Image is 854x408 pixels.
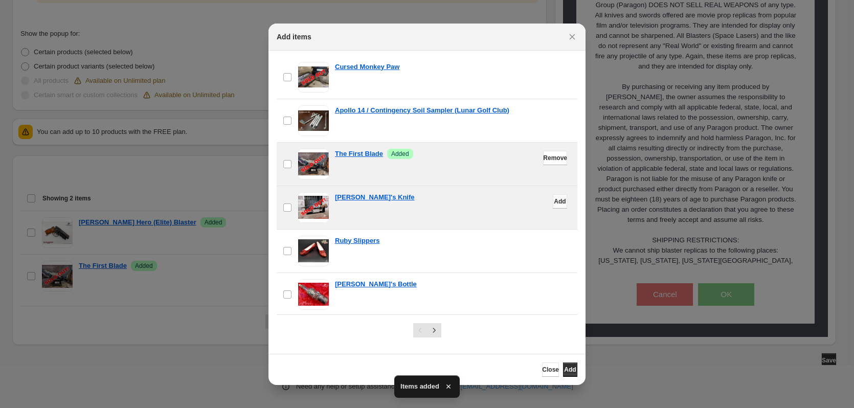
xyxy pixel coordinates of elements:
button: Add [553,194,567,209]
h2: Add items [277,32,311,42]
button: Add [563,362,577,377]
a: [PERSON_NAME]'s Knife [335,192,415,202]
span: Add [554,197,566,206]
a: Cursed Monkey Paw [335,62,399,72]
span: Remove [543,154,567,162]
nav: Pagination [413,323,441,337]
a: Ruby Slippers [335,236,379,246]
button: Close [565,30,579,44]
span: Items added [400,381,439,392]
button: Next [427,323,441,337]
button: Close [542,362,559,377]
a: The First Blade [335,149,383,159]
button: Remove [543,151,567,165]
span: Add [564,366,576,374]
span: Added [391,150,409,158]
a: [PERSON_NAME]'s Bottle [335,279,417,289]
span: Close [542,366,559,374]
a: Apollo 14 / Contingency Soil Sampler (Lunar Golf Club) [335,105,509,116]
